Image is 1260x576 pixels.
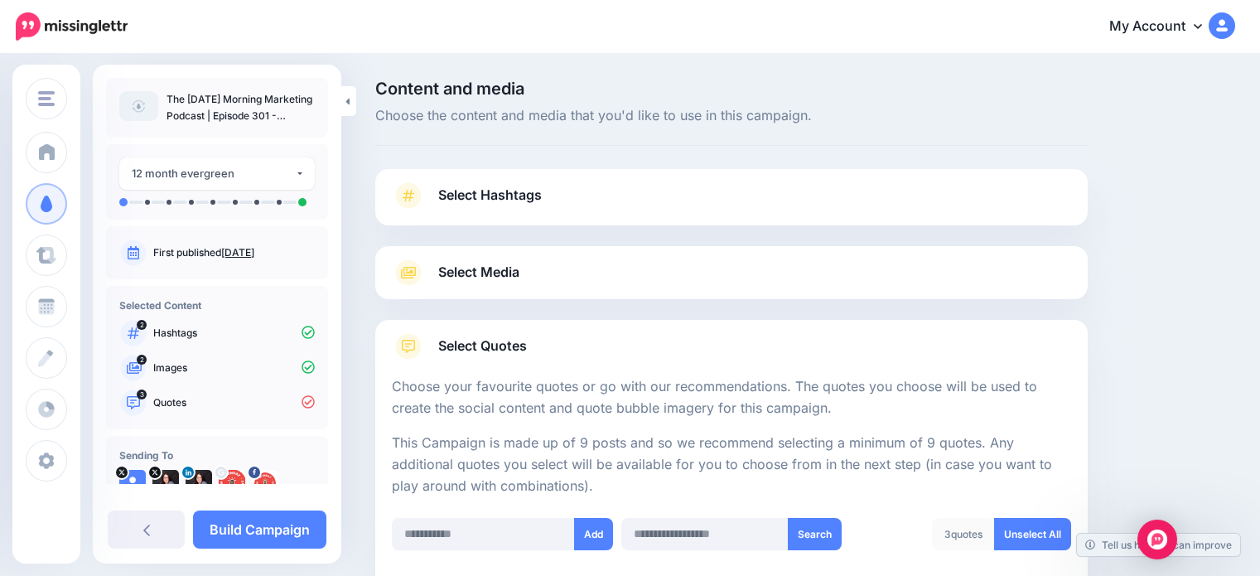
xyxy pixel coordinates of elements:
img: Missinglettr [16,12,128,41]
p: Quotes [153,395,315,410]
div: quotes [932,518,995,550]
p: The [DATE] Morning Marketing Podcast | Episode 301 - Accessible Marketing with [PERSON_NAME] [167,91,315,124]
button: Search [788,518,842,550]
span: 3 [944,528,951,540]
button: 12 month evergreen [119,157,315,190]
p: Choose your favourite quotes or go with our recommendations. The quotes you choose will be used t... [392,376,1071,419]
span: Select Media [438,261,519,283]
p: Images [153,361,315,375]
a: [DATE] [221,246,254,259]
img: article-default-image-icon.png [119,91,158,121]
span: 2 [137,320,147,330]
a: Tell us how we can improve [1077,534,1240,556]
p: This Campaign is made up of 9 posts and so we recommend selecting a minimum of 9 quotes. Any addi... [392,433,1071,497]
a: Unselect All [994,518,1071,550]
a: My Account [1093,7,1235,47]
img: qcmyTuyw-31248.jpg [152,470,179,496]
span: 2 [137,355,147,365]
img: picture-bsa83623.png [252,470,278,496]
a: Select Quotes [392,333,1071,376]
h4: Sending To [119,449,315,462]
h4: Selected Content [119,299,315,312]
span: Choose the content and media that you'd like to use in this campaign. [375,105,1088,127]
img: AOh14GgmI6sU1jtbyWpantpgfBt4IO5aN2xv9XVZLtiWs96-c-63978.png [219,470,245,496]
button: Add [574,518,613,550]
a: Select Hashtags [392,182,1071,225]
div: 12 month evergreen [132,164,295,183]
img: 1604092248902-38053.png [186,470,212,496]
span: Select Quotes [438,335,527,357]
a: Select Media [392,259,1071,286]
img: user_default_image.png [119,470,146,496]
span: Select Hashtags [438,184,542,206]
p: Hashtags [153,326,315,341]
span: 3 [137,390,147,399]
span: Content and media [375,80,1088,97]
div: Open Intercom Messenger [1137,520,1177,559]
p: First published [153,245,315,260]
img: menu.png [38,91,55,106]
